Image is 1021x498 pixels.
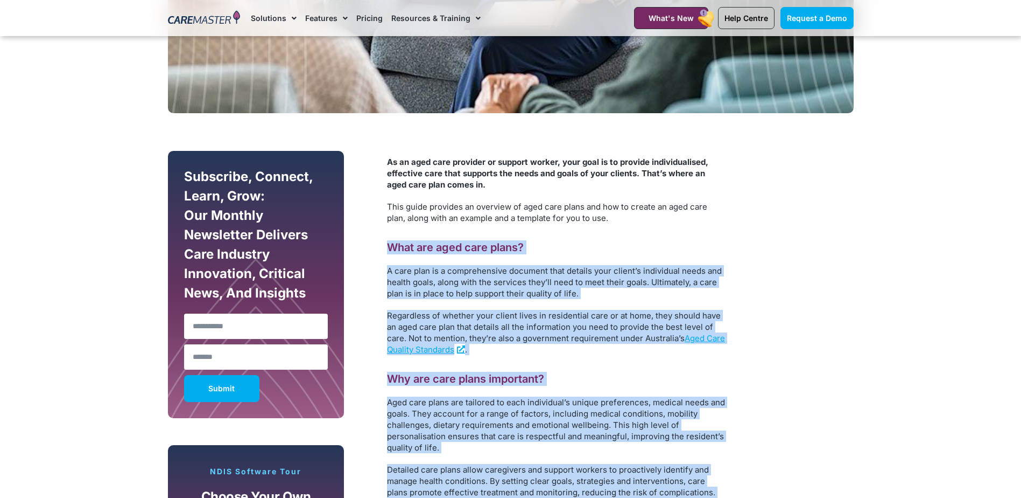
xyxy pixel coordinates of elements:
[387,265,726,299] p: A care plan is a comprehensive document that details your client’s individual needs and health go...
[181,167,331,308] div: Subscribe, Connect, Learn, Grow: Our Monthly Newsletter Delivers Care Industry Innovation, Critic...
[634,7,708,29] a: What's New
[184,167,328,407] form: New Form
[387,310,726,355] p: Regardless of whether your client lives in residential care or at home, they should have an aged ...
[387,333,725,355] a: Aged Care Quality Standards
[780,7,854,29] a: Request a Demo
[387,201,726,224] p: This guide provides an overview of aged care plans and how to create an aged care plan, along wit...
[387,240,726,254] h2: What are aged care plans?
[179,467,334,476] p: NDIS Software Tour
[718,7,774,29] a: Help Centre
[184,375,259,402] button: Submit
[387,397,726,453] p: Aged care plans are tailored to each individual’s unique preferences, medical needs and goals. Th...
[787,13,847,23] span: Request a Demo
[649,13,694,23] span: What's New
[724,13,768,23] span: Help Centre
[208,386,235,391] span: Submit
[387,157,708,190] strong: As an aged care provider or support worker, your goal is to provide individualised, effective car...
[168,10,241,26] img: CareMaster Logo
[387,372,726,386] h2: Why are care plans important?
